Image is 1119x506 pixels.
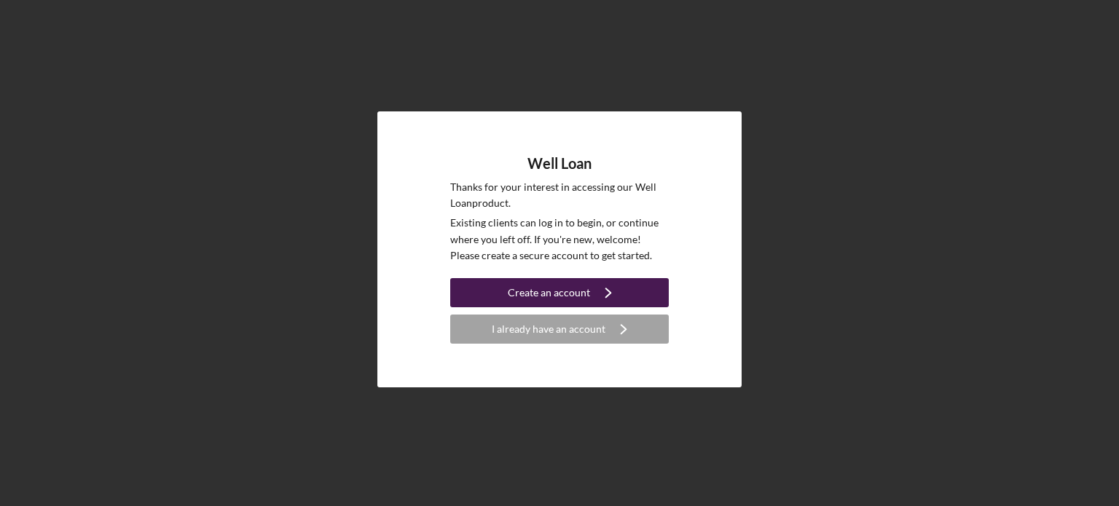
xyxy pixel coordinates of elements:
div: I already have an account [492,315,605,344]
a: Create an account [450,278,669,311]
button: Create an account [450,278,669,307]
div: Create an account [508,278,590,307]
h4: Well Loan [527,155,592,172]
button: I already have an account [450,315,669,344]
p: Existing clients can log in to begin, or continue where you left off. If you're new, welcome! Ple... [450,215,669,264]
p: Thanks for your interest in accessing our Well Loan product. [450,179,669,212]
